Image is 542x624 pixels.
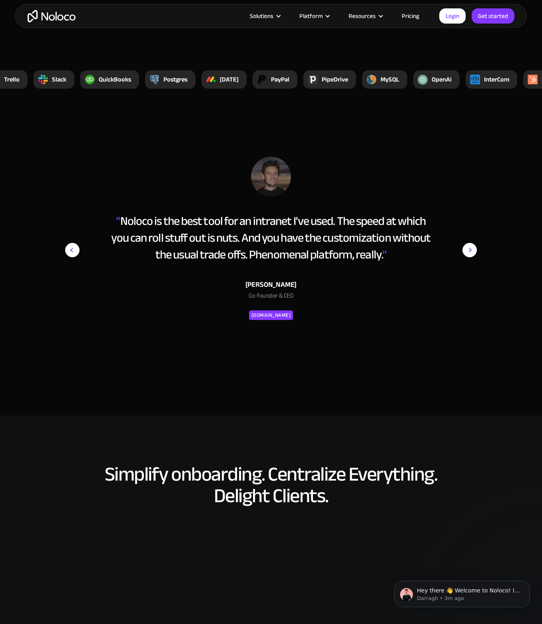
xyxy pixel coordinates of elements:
[250,11,273,21] div: Solutions
[65,157,97,372] div: previous slide
[52,75,66,84] div: Slack
[484,75,509,84] div: InterCom
[472,8,514,24] a: Get started
[349,11,376,21] div: Resources
[108,291,434,304] div: Co-founder & CEO
[220,75,239,84] div: [DATE]
[108,279,434,291] div: [PERSON_NAME]
[322,75,348,84] div: PipeDrive
[240,11,289,21] div: Solutions
[23,463,519,507] h2: Simplify onboarding. Centralize Everything. Delight Clients.
[392,11,429,21] a: Pricing
[445,157,477,372] div: next slide
[116,210,120,232] span: “
[99,75,131,84] div: QuickBooks
[381,75,399,84] div: MySQL
[108,213,434,263] div: Noloco is the best tool for an intranet I've used. The speed at which you can roll stuff out is n...
[432,75,452,84] div: OpenAi
[251,310,291,320] div: [DOMAIN_NAME]
[289,11,339,21] div: Platform
[65,157,477,372] div: carousel
[439,8,466,24] a: Login
[4,75,20,84] div: Trello
[163,75,187,84] div: Postgres
[271,75,289,84] div: PayPal
[299,11,323,21] div: Platform
[339,11,392,21] div: Resources
[28,10,76,22] a: home
[383,243,387,266] span: "
[65,157,477,321] div: 1 of 15
[382,564,542,620] iframe: Intercom notifications message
